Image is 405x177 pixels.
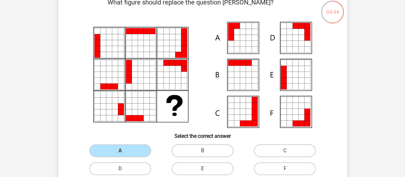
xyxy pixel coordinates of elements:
label: F [254,162,316,175]
label: D [89,162,151,175]
label: B [172,144,233,157]
h6: Select the correct answer [69,128,337,139]
label: C [254,144,316,157]
label: A [89,144,151,157]
label: E [172,162,233,175]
